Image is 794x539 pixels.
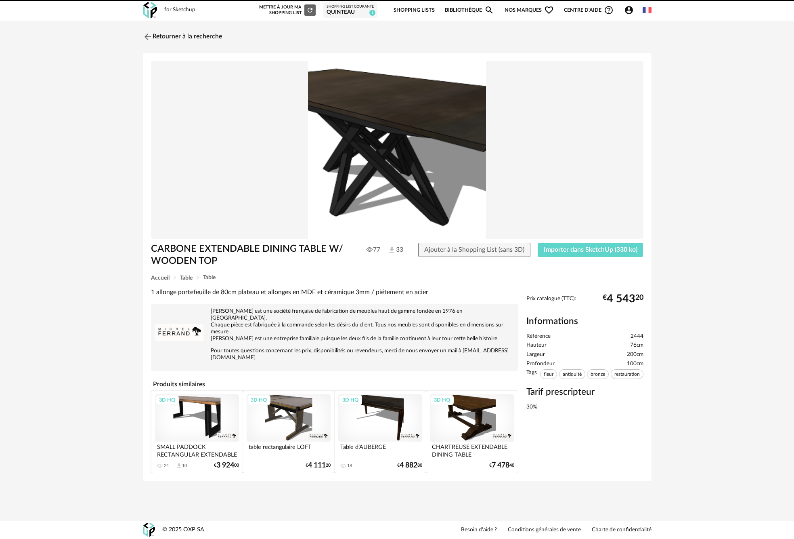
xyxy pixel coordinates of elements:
h3: Tarif prescripteur [526,386,643,398]
span: 1 [369,10,375,16]
div: € 00 [214,463,239,468]
span: Ajouter à la Shopping List (sans 3D) [424,246,524,253]
div: 30% [526,404,643,411]
span: fleur [540,369,557,379]
div: 18 [347,463,352,469]
span: 33 [388,246,403,255]
a: Retourner à la recherche [143,28,222,46]
span: Hauteur [526,342,547,349]
div: Shopping List courante [327,4,374,9]
span: Magnify icon [484,5,494,15]
div: 1 allonge portefeuille de 80cm plateau et allonges en MDF et céramique 3mm / piétement en acier [151,288,518,297]
span: 77 [367,246,380,254]
span: Help Circle Outline icon [604,5,614,15]
a: Conditions générales de vente [508,526,581,534]
span: 76cm [630,342,643,349]
h1: CARBONE EXTENDABLE DINING TABLE W/ WOODEN TOP [151,243,352,267]
div: € 20 [603,296,643,302]
div: € 20 [306,463,331,468]
a: Charte de confidentialité [592,526,652,534]
span: Largeur [526,351,545,358]
a: 3D HQ CHARTREUSE EXTENDABLE DINING TABLE €7 47840 [426,391,517,473]
button: Importer dans SketchUp (330 ko) [538,243,643,257]
div: Mettre à jour ma Shopping List [258,4,316,16]
div: 3D HQ [247,395,270,405]
div: SMALL PADDOCK RECTANGULAR EXTENDABLE DINING TABLE... [155,442,239,458]
span: Refresh icon [306,8,314,12]
span: 4 882 [400,463,417,468]
span: restauration [611,369,643,379]
img: brand logo [155,308,203,356]
span: Account Circle icon [624,5,634,15]
a: 3D HQ table rectangulaire LOFT €4 11120 [243,391,334,473]
div: Prix catalogue (TTC): [526,295,643,310]
span: antiquité [559,369,585,379]
span: bronze [587,369,609,379]
div: Table d’AUBERGE [338,442,422,458]
div: Quinteau [327,9,374,16]
span: Heart Outline icon [544,5,554,15]
span: Tags [526,369,537,381]
div: for Sketchup [164,6,195,14]
div: table rectangulaire LOFT [247,442,331,458]
img: svg+xml;base64,PHN2ZyB3aWR0aD0iMjQiIGhlaWdodD0iMjQiIHZpZXdCb3g9IjAgMCAyNCAyNCIgZmlsbD0ibm9uZSIgeG... [143,32,153,42]
img: OXP [143,2,157,19]
h2: Informations [526,316,643,327]
span: Référence [526,333,551,340]
span: Centre d'aideHelp Circle Outline icon [564,5,614,15]
a: Shopping List courante Quinteau 1 [327,4,374,16]
div: 3D HQ [430,395,454,405]
span: 7 478 [492,463,509,468]
span: Nos marques [505,1,554,20]
div: € 40 [489,463,514,468]
img: fr [643,6,652,15]
p: Pour toutes questions concernant les prix, disponibilités ou revendeurs, merci de nous envoyer un... [155,347,514,361]
div: © 2025 OXP SA [162,526,204,534]
img: Téléchargements [388,246,396,254]
span: Table [203,275,216,280]
span: 2444 [631,333,643,340]
div: 3D HQ [339,395,362,405]
span: Importer dans SketchUp (330 ko) [544,246,637,253]
div: CHARTREUSE EXTENDABLE DINING TABLE [430,442,514,458]
div: 10 [182,463,187,469]
div: 24 [164,463,169,469]
img: OXP [143,523,155,537]
div: Breadcrumb [151,275,643,281]
button: Ajouter à la Shopping List (sans 3D) [418,243,530,257]
a: 3D HQ SMALL PADDOCK RECTANGULAR EXTENDABLE DINING TABLE... 24 Download icon 10 €3 92400 [151,391,243,473]
a: Besoin d'aide ? [461,526,497,534]
a: Shopping Lists [394,1,435,20]
p: [PERSON_NAME] est une société française de fabrication de meubles haut de gamme fondée en 1976 en... [155,308,514,342]
span: 3 924 [216,463,234,468]
span: Download icon [176,463,182,469]
span: 4 543 [607,296,635,302]
a: BibliothèqueMagnify icon [445,1,494,20]
span: Account Circle icon [624,5,637,15]
span: 4 111 [308,463,326,468]
div: € 80 [397,463,422,468]
a: 3D HQ Table d’AUBERGE 18 €4 88280 [335,391,426,473]
span: 100cm [627,360,643,368]
span: Table [180,275,193,281]
h4: Produits similaires [151,378,518,390]
span: Accueil [151,275,170,281]
span: Profondeur [526,360,555,368]
img: Product pack shot [151,61,643,239]
span: 200cm [627,351,643,358]
div: 3D HQ [155,395,179,405]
